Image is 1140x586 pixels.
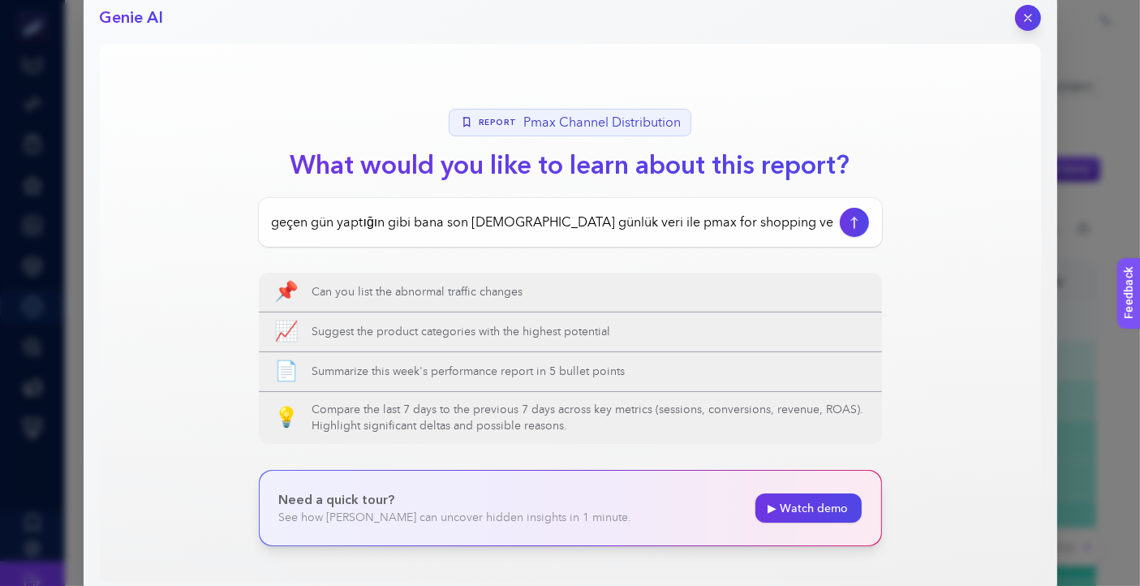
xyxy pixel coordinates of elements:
[755,493,862,523] a: ▶ Watch demo
[100,6,164,29] h2: Genie AI
[275,322,299,342] span: 📈
[259,392,882,444] button: 💡Compare the last 7 days to the previous 7 days across key metrics (sessions, conversions, revenu...
[312,364,866,380] span: Summarize this week's performance report in 5 bullet points
[523,113,681,132] span: Pmax Channel Distribution
[275,282,299,302] span: 📌
[259,312,882,351] button: 📈Suggest the product categories with the highest potential
[275,408,299,428] span: 💡
[275,362,299,381] span: 📄
[272,213,833,232] input: Ask Genie anything...
[312,402,866,434] span: Compare the last 7 days to the previous 7 days across key metrics (sessions, conversions, revenue...
[479,117,517,129] span: Report
[259,352,882,391] button: 📄Summarize this week's performance report in 5 bullet points
[279,490,632,510] p: Need a quick tour?
[259,273,882,312] button: 📌Can you list the abnormal traffic changes
[277,146,863,185] h1: What would you like to learn about this report?
[279,510,632,526] p: See how [PERSON_NAME] can uncover hidden insights in 1 minute.
[312,324,866,340] span: Suggest the product categories with the highest potential
[10,5,62,18] span: Feedback
[312,284,866,300] span: Can you list the abnormal traffic changes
